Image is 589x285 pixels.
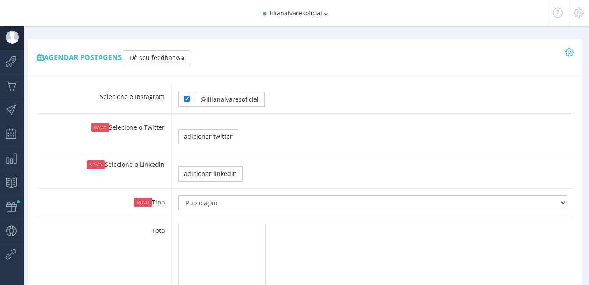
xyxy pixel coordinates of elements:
[6,31,19,44] img: User Image
[195,92,265,107] button: @lilianalvaresoficial
[124,50,190,65] button: Dê seu feedback
[91,123,109,132] small: NOVO
[178,92,265,107] div: Basic example
[37,189,171,207] label: Tipo
[87,160,105,169] small: NOVO
[178,129,238,144] a: adicionar twitter
[37,84,171,101] label: Selecione o Instagram
[37,218,171,235] label: Foto
[37,151,171,169] label: Selecione o Linkedin
[270,9,322,17] span: lilianalvaresoficial
[134,198,152,207] small: NOVO
[178,166,243,181] a: adicionar linkedin
[37,114,171,132] label: Selecione o Twitter
[37,53,122,62] span: Agendar Postagens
